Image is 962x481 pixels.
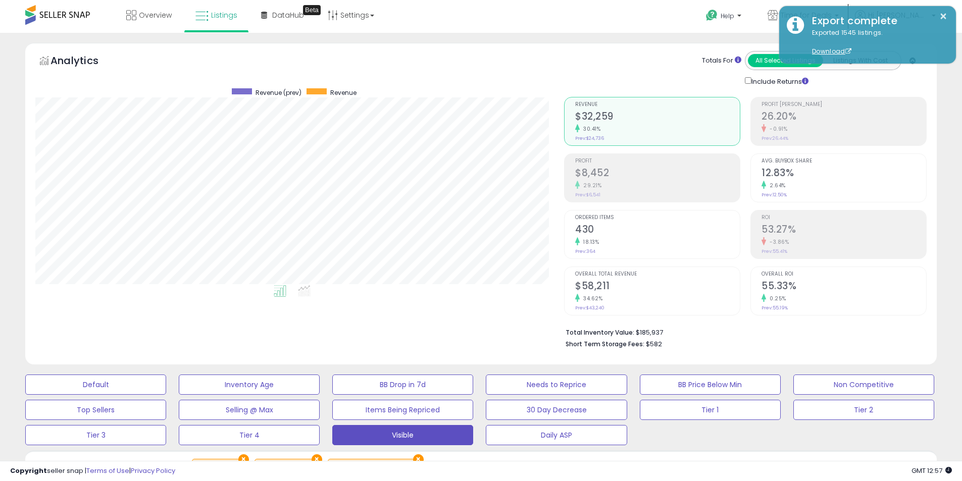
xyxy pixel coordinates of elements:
[793,400,934,420] button: Tier 2
[705,9,718,22] i: Get Help
[580,238,599,246] small: 18.13%
[486,400,627,420] button: 30 Day Decrease
[179,375,320,395] button: Inventory Age
[332,400,473,420] button: Items Being Repriced
[131,466,175,475] a: Privacy Policy
[10,466,47,475] strong: Copyright
[762,158,926,164] span: Avg. Buybox Share
[86,466,129,475] a: Terms of Use
[580,295,602,302] small: 34.62%
[762,305,788,311] small: Prev: 55.19%
[575,248,595,254] small: Prev: 364
[575,111,740,124] h2: $32,259
[25,400,166,420] button: Top Sellers
[766,238,789,246] small: -3.86%
[640,400,781,420] button: Tier 1
[762,167,926,181] h2: 12.83%
[702,56,741,66] div: Totals For
[580,182,601,189] small: 29.21%
[762,248,787,254] small: Prev: 55.41%
[211,10,237,20] span: Listings
[575,215,740,221] span: Ordered Items
[272,10,304,20] span: DataHub
[762,280,926,294] h2: 55.33%
[793,375,934,395] button: Non Competitive
[580,125,600,133] small: 30.41%
[10,466,175,476] div: seller snap | |
[737,75,821,87] div: Include Returns
[486,425,627,445] button: Daily ASP
[575,135,604,141] small: Prev: $24,736
[575,167,740,181] h2: $8,452
[575,158,740,164] span: Profit
[762,111,926,124] h2: 26.20%
[912,466,952,475] span: 2025-10-13 12:57 GMT
[303,5,321,15] div: Tooltip anchor
[766,182,786,189] small: 2.64%
[804,14,948,28] div: Export complete
[812,47,851,56] a: Download
[748,54,823,67] button: All Selected Listings
[332,425,473,445] button: Visible
[575,102,740,108] span: Revenue
[575,192,600,198] small: Prev: $6,541
[762,102,926,108] span: Profit [PERSON_NAME]
[330,88,357,97] span: Revenue
[762,135,788,141] small: Prev: 26.44%
[766,295,786,302] small: 0.25%
[566,328,634,337] b: Total Inventory Value:
[179,400,320,420] button: Selling @ Max
[766,125,787,133] small: -0.91%
[762,272,926,277] span: Overall ROI
[575,272,740,277] span: Overall Total Revenue
[139,10,172,20] span: Overview
[762,192,787,198] small: Prev: 12.50%
[939,10,947,23] button: ×
[646,339,662,349] span: $582
[179,425,320,445] button: Tier 4
[721,12,734,20] span: Help
[640,375,781,395] button: BB Price Below Min
[256,88,301,97] span: Revenue (prev)
[698,2,751,33] a: Help
[762,224,926,237] h2: 53.27%
[566,326,919,338] li: $185,937
[50,54,118,70] h5: Analytics
[25,425,166,445] button: Tier 3
[762,215,926,221] span: ROI
[575,224,740,237] h2: 430
[332,375,473,395] button: BB Drop in 7d
[25,375,166,395] button: Default
[804,28,948,57] div: Exported 1545 listings.
[486,375,627,395] button: Needs to Reprice
[575,305,604,311] small: Prev: $43,240
[575,280,740,294] h2: $58,211
[566,340,644,348] b: Short Term Storage Fees:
